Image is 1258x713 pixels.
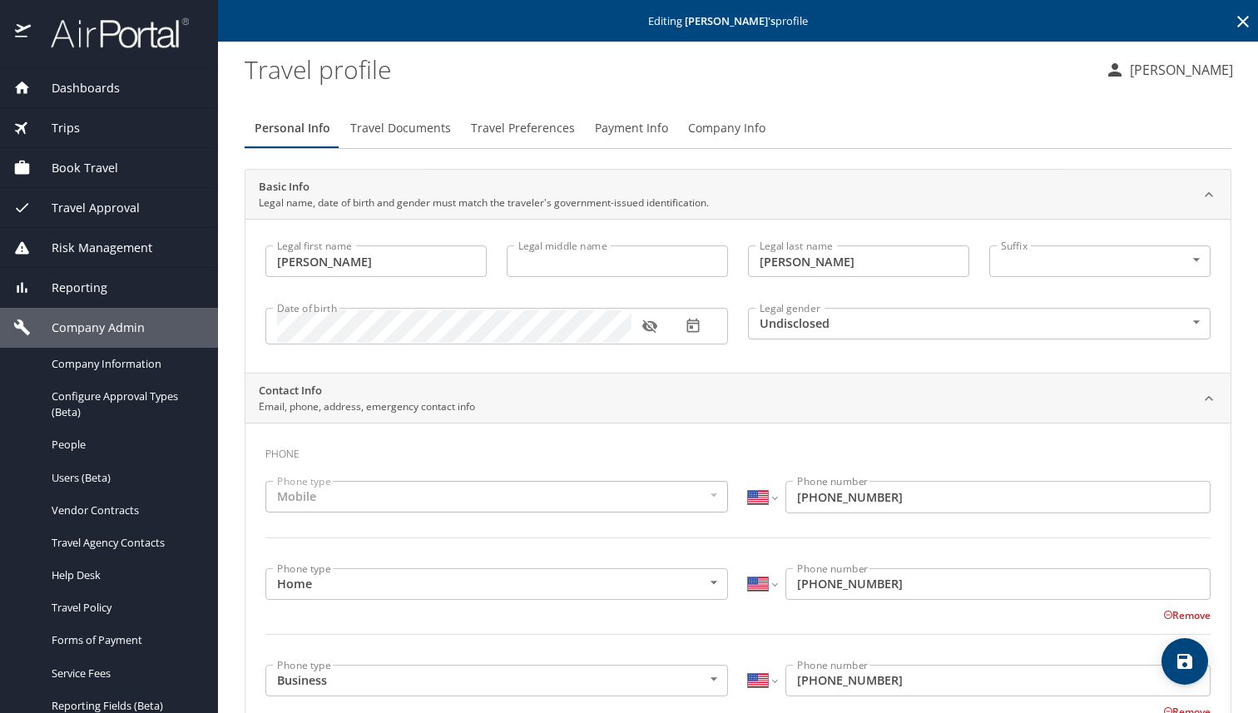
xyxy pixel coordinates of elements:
[748,308,1211,339] div: Undisclosed
[52,600,198,616] span: Travel Policy
[52,503,198,518] span: Vendor Contracts
[52,567,198,583] span: Help Desk
[31,199,140,217] span: Travel Approval
[31,319,145,337] span: Company Admin
[1163,608,1211,622] button: Remove
[31,159,118,177] span: Book Travel
[350,118,451,139] span: Travel Documents
[259,179,709,196] h2: Basic Info
[685,13,775,28] strong: [PERSON_NAME] 's
[52,666,198,681] span: Service Fees
[52,356,198,372] span: Company Information
[989,245,1211,277] div: ​
[52,632,198,648] span: Forms of Payment
[31,239,152,257] span: Risk Management
[471,118,575,139] span: Travel Preferences
[259,196,709,210] p: Legal name, date of birth and gender must match the traveler's government-issued identification.
[32,17,189,49] img: airportal-logo.png
[245,108,1231,148] div: Profile
[52,389,198,420] span: Configure Approval Types (Beta)
[52,470,198,486] span: Users (Beta)
[1161,638,1208,685] button: save
[259,383,475,399] h2: Contact Info
[265,665,728,696] div: Business
[31,279,107,297] span: Reporting
[688,118,765,139] span: Company Info
[245,170,1231,220] div: Basic InfoLegal name, date of birth and gender must match the traveler's government-issued identi...
[265,568,728,600] div: Home
[245,43,1092,95] h1: Travel profile
[15,17,32,49] img: icon-airportal.png
[245,219,1231,373] div: Basic InfoLegal name, date of birth and gender must match the traveler's government-issued identi...
[1125,60,1233,80] p: [PERSON_NAME]
[223,16,1253,27] p: Editing profile
[259,399,475,414] p: Email, phone, address, emergency contact info
[265,481,728,512] div: Mobile
[595,118,668,139] span: Payment Info
[31,79,120,97] span: Dashboards
[255,118,330,139] span: Personal Info
[52,437,198,453] span: People
[245,374,1231,423] div: Contact InfoEmail, phone, address, emergency contact info
[1098,55,1240,85] button: [PERSON_NAME]
[265,436,1211,464] h3: Phone
[31,119,80,137] span: Trips
[52,535,198,551] span: Travel Agency Contacts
